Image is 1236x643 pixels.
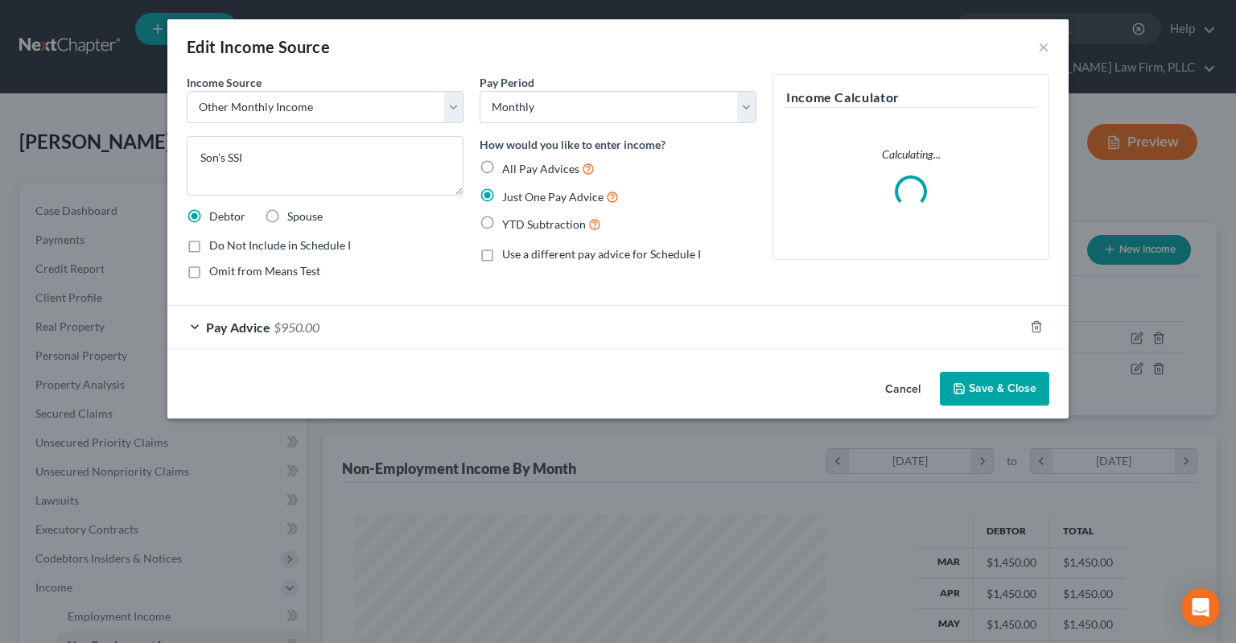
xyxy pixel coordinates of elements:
button: × [1038,37,1049,56]
button: Save & Close [940,372,1049,406]
div: Open Intercom Messenger [1181,588,1220,627]
p: Calculating... [786,146,1036,163]
span: Do Not Include in Schedule I [209,238,351,252]
div: Edit Income Source [187,35,330,58]
span: Just One Pay Advice [502,190,604,204]
span: All Pay Advices [502,162,579,175]
span: Omit from Means Test [209,264,320,278]
span: Debtor [209,209,245,223]
span: Pay Advice [206,319,270,335]
span: Spouse [287,209,323,223]
span: Income Source [187,76,262,89]
label: Pay Period [480,74,534,91]
button: Cancel [872,373,933,406]
h5: Income Calculator [786,88,1036,108]
span: $950.00 [274,319,319,335]
span: Use a different pay advice for Schedule I [502,247,701,261]
label: How would you like to enter income? [480,136,665,153]
span: YTD Subtraction [502,217,586,231]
